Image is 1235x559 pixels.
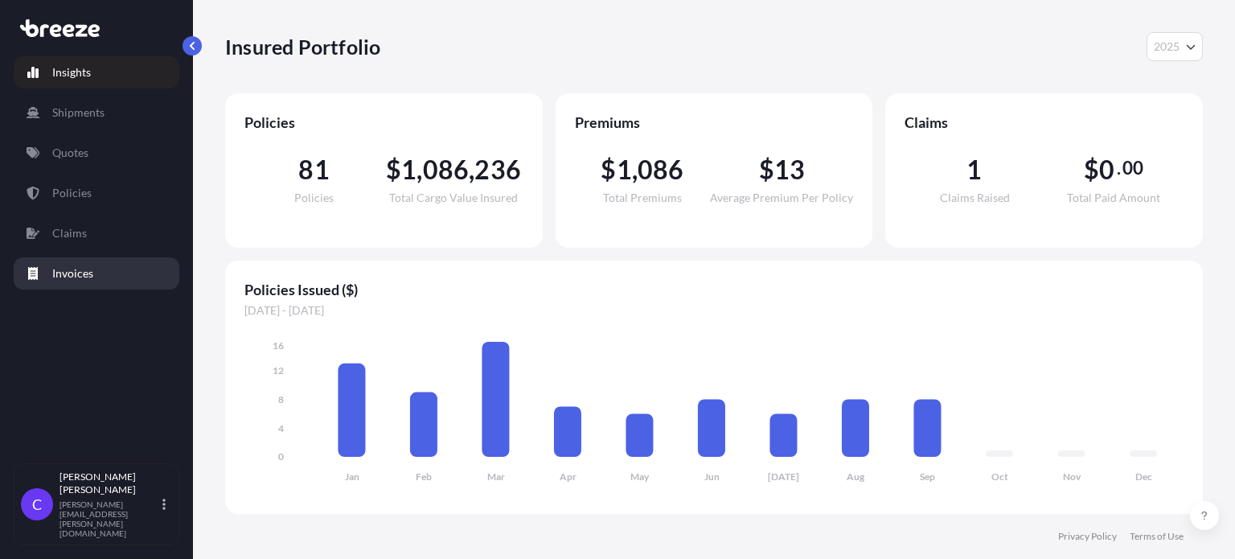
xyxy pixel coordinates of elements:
a: Privacy Policy [1058,530,1117,543]
span: $ [601,157,616,183]
tspan: Oct [991,471,1008,483]
p: Insights [52,64,91,80]
a: Invoices [14,257,179,290]
span: . [1117,162,1121,175]
span: Total Premiums [603,192,682,203]
span: 13 [774,157,805,183]
p: Shipments [52,105,105,121]
tspan: Dec [1135,471,1152,483]
tspan: Mar [487,471,505,483]
span: Premiums [575,113,854,132]
tspan: May [630,471,650,483]
span: Total Cargo Value Insured [389,192,518,203]
button: Year Selector [1147,32,1203,61]
tspan: Apr [560,471,576,483]
p: [PERSON_NAME][EMAIL_ADDRESS][PERSON_NAME][DOMAIN_NAME] [59,499,159,538]
span: Claims [905,113,1184,132]
a: Claims [14,217,179,249]
span: 81 [298,157,329,183]
tspan: 0 [278,450,284,462]
span: , [632,157,638,183]
span: $ [759,157,774,183]
p: Invoices [52,265,93,282]
span: 00 [1122,162,1143,175]
tspan: 16 [273,339,284,351]
a: Policies [14,177,179,209]
span: Claims Raised [940,192,1010,203]
span: $ [386,157,401,183]
span: , [416,157,422,183]
span: Policies [294,192,334,203]
span: 1 [966,157,982,183]
a: Terms of Use [1130,530,1184,543]
tspan: Jan [345,471,359,483]
span: 086 [423,157,470,183]
span: 1 [401,157,416,183]
tspan: Aug [847,471,865,483]
tspan: 12 [273,364,284,376]
p: Quotes [52,145,88,161]
tspan: Feb [416,471,432,483]
a: Insights [14,56,179,88]
span: C [32,496,42,512]
tspan: Jun [704,471,720,483]
p: Insured Portfolio [225,34,380,60]
p: Claims [52,225,87,241]
span: 0 [1099,157,1114,183]
p: Policies [52,185,92,201]
span: 2025 [1154,39,1180,55]
tspan: 4 [278,422,284,434]
span: [DATE] - [DATE] [244,302,1184,319]
span: 1 [617,157,632,183]
a: Shipments [14,97,179,129]
tspan: Nov [1063,471,1081,483]
tspan: [DATE] [768,471,799,483]
span: Total Paid Amount [1067,192,1160,203]
tspan: Sep [920,471,935,483]
span: 086 [638,157,684,183]
tspan: 8 [278,393,284,405]
span: 236 [474,157,521,183]
span: , [469,157,474,183]
p: [PERSON_NAME] [PERSON_NAME] [59,471,159,496]
span: Average Premium Per Policy [710,192,853,203]
a: Quotes [14,137,179,169]
span: Policies Issued ($) [244,280,1184,299]
span: $ [1084,157,1099,183]
span: Policies [244,113,523,132]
